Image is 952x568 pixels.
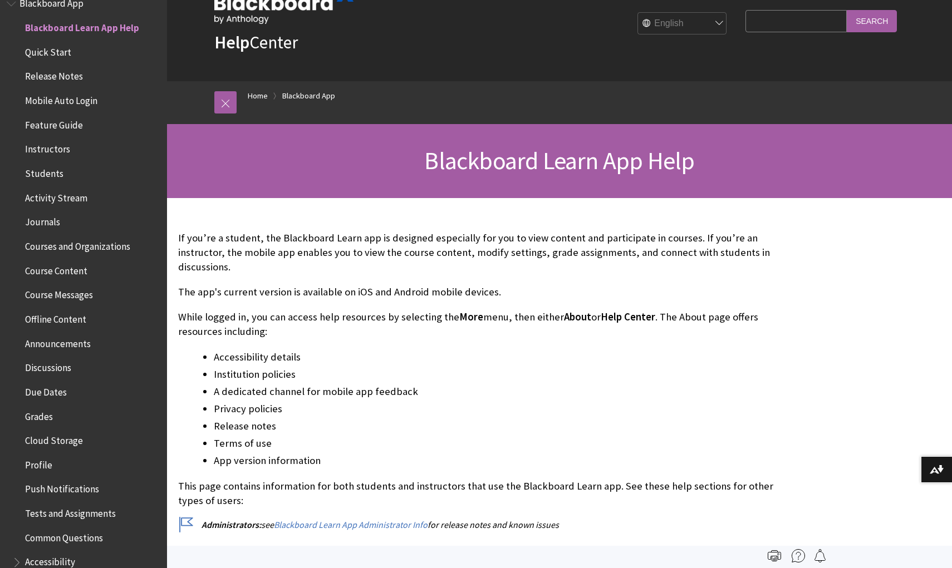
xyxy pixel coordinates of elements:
li: A dedicated channel for mobile app feedback [214,384,776,399]
span: Course Messages [25,286,93,301]
span: Release Notes [25,67,83,82]
input: Search [847,10,897,32]
p: This page contains information for both students and instructors that use the Blackboard Learn ap... [178,479,776,508]
img: More help [792,549,805,562]
span: Grades [25,407,53,422]
p: see for release notes and known issues [178,518,776,531]
select: Site Language Selector [638,13,727,35]
span: Due Dates [25,383,67,398]
span: Blackboard Learn App Help [25,18,139,33]
span: Courses and Organizations [25,237,130,252]
span: About [564,310,591,323]
span: More [459,310,483,323]
li: Release notes [214,418,776,434]
span: Discussions [25,358,71,373]
li: Terms of use [214,436,776,451]
span: Instructors [25,140,70,155]
span: Profile [25,456,52,471]
span: Students [25,164,63,179]
span: Journals [25,213,60,228]
span: Cloud Storage [25,431,83,446]
p: If you’re a student, the Blackboard Learn app is designed especially for you to view content and ... [178,231,776,275]
span: Course Content [25,261,87,276]
span: Administrators: [202,519,261,530]
a: Blackboard Learn App Administrator Info [274,519,428,531]
span: Mobile Auto Login [25,91,97,106]
span: Activity Stream [25,189,87,204]
img: Follow this page [813,549,827,562]
a: Blackboard App [282,89,335,103]
span: Quick Start [25,43,71,58]
span: Common Questions [25,529,103,544]
img: Print [768,549,781,562]
span: Feature Guide [25,116,83,131]
strong: Help [214,31,249,53]
li: App version information [214,453,776,468]
a: Home [248,89,268,103]
span: Push Notifications [25,480,99,495]
span: Accessibility [25,553,75,568]
li: Accessibility details [214,349,776,365]
span: Help Center [601,310,655,323]
a: HelpCenter [214,31,298,53]
p: While logged in, you can access help resources by selecting the menu, then either or . The About ... [178,310,776,339]
span: Tests and Assignments [25,504,116,519]
span: Blackboard Learn App Help [424,145,694,176]
li: Institution policies [214,367,776,382]
p: The app's current version is available on iOS and Android mobile devices. [178,285,776,299]
span: Offline Content [25,310,86,325]
li: Privacy policies [214,401,776,417]
span: Announcements [25,334,91,349]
